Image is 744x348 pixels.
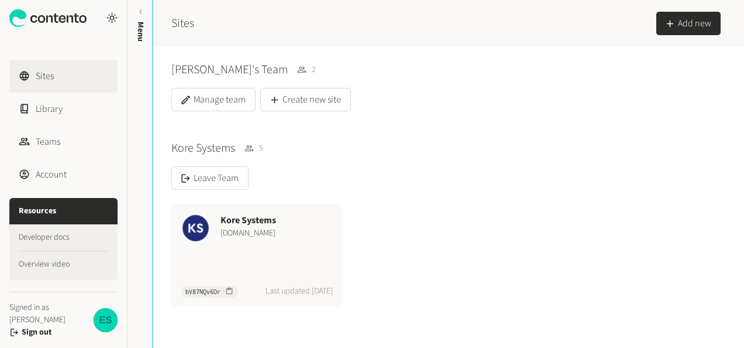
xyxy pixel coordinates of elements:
span: bV87NQv6Dr [185,286,221,297]
button: Manage team [171,88,256,111]
h3: Resources [9,198,118,224]
button: Kore SystemsKore Systems[DOMAIN_NAME]bV87NQv6DrLast updated [DATE] [171,204,342,307]
a: Account [9,158,118,191]
button: Add new [656,12,721,35]
img: Emily Sardo [94,308,118,332]
h2: Sites [171,15,194,32]
span: 2 [297,61,316,79]
img: Kore Systems [181,213,211,244]
div: [DOMAIN_NAME] [221,227,333,240]
h3: [PERSON_NAME]'s Team [171,61,288,79]
div: Kore Systems [221,213,333,227]
a: Library [9,93,118,125]
button: Sign out [22,326,51,339]
span: Last updated [DATE] [266,285,333,298]
a: Overview video [19,251,108,278]
span: Signed in as [PERSON_NAME] [9,302,94,326]
span: Menu [135,22,147,42]
button: bV87NQv6Dr [181,286,238,298]
h3: Kore Systems [171,139,235,157]
a: Developer docs [19,224,108,251]
span: 5 [244,139,263,157]
button: Leave Team [171,166,249,190]
a: Sites [9,60,118,93]
button: Create new site [260,88,351,111]
a: Teams [9,125,118,158]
